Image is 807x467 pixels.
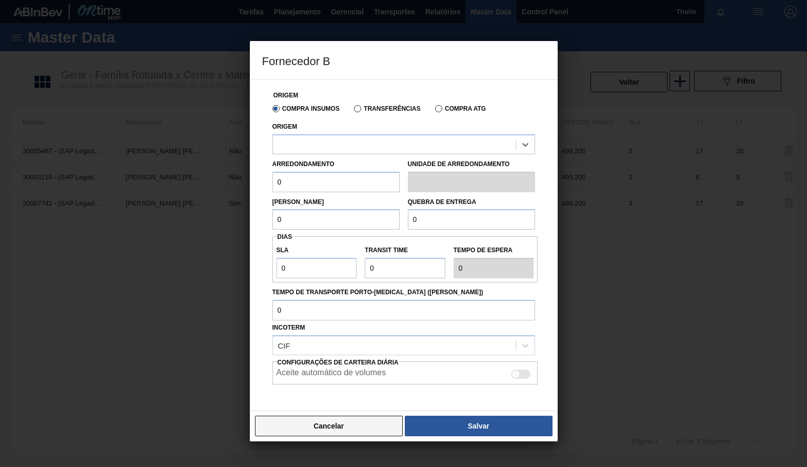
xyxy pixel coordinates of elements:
[278,341,290,350] div: CIF
[272,285,535,300] label: Tempo de Transporte Porto-[MEDICAL_DATA] ([PERSON_NAME])
[278,359,399,366] span: Configurações de Carteira Diária
[255,416,403,436] button: Cancelar
[272,105,340,112] label: Compra Insumos
[272,355,535,385] div: Essa configuração habilita a criação automática de composição de carga do lado do fornecedor caso...
[365,243,445,258] label: Transit Time
[272,123,298,130] label: Origem
[354,105,421,112] label: Transferências
[272,324,305,331] label: Incoterm
[435,105,486,112] label: Compra ATG
[277,368,386,380] label: Aceite automático de volumes
[250,41,558,80] h3: Fornecedor B
[408,157,535,172] label: Unidade de arredondamento
[272,198,324,206] label: [PERSON_NAME]
[273,92,299,99] label: Origem
[454,243,534,258] label: Tempo de espera
[408,198,477,206] label: Quebra de entrega
[405,416,552,436] button: Salvar
[272,160,334,168] label: Arredondamento
[278,233,292,240] span: Dias
[277,243,357,258] label: SLA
